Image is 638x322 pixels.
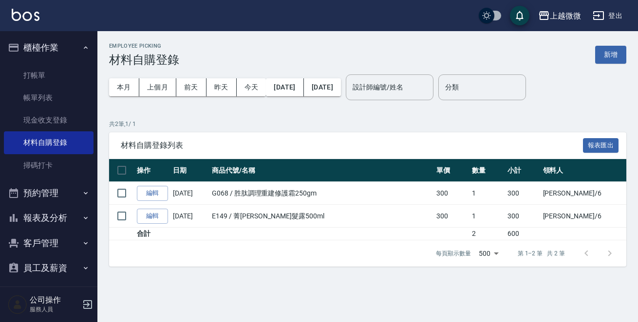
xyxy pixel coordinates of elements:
button: 預約管理 [4,180,94,206]
td: 1 [469,205,505,228]
p: 共 2 筆, 1 / 1 [109,120,626,128]
button: 報表匯出 [583,138,619,153]
td: [DATE] [170,205,209,228]
td: [DATE] [170,182,209,205]
div: 上越微微 [550,10,581,22]
button: 新增 [595,46,626,64]
p: 每頁顯示數量 [436,249,471,258]
a: 打帳單 [4,64,94,87]
button: 今天 [237,78,266,96]
button: 報表及分析 [4,205,94,231]
td: 2 [469,228,505,240]
div: 500 [475,240,502,267]
button: 本月 [109,78,139,96]
button: 員工及薪資 [4,255,94,281]
a: 掃碼打卡 [4,154,94,177]
th: 單價 [434,159,469,182]
a: 帳單列表 [4,87,94,109]
button: 登出 [589,7,626,25]
a: 材料自購登錄 [4,131,94,154]
th: 小計 [505,159,541,182]
button: 上越微微 [534,6,585,26]
img: Person [8,295,27,314]
span: 材料自購登錄列表 [121,141,583,150]
td: 合計 [134,228,170,240]
button: 櫃檯作業 [4,35,94,60]
td: 300 [434,182,469,205]
button: 客戶管理 [4,231,94,256]
button: [DATE] [266,78,303,96]
a: 新增 [595,50,626,59]
th: 操作 [134,159,170,182]
td: 300 [434,205,469,228]
td: 300 [505,182,541,205]
th: 日期 [170,159,209,182]
button: [DATE] [304,78,341,96]
button: 前天 [176,78,206,96]
h5: 公司操作 [30,295,79,305]
a: 編輯 [137,186,168,201]
button: 上個月 [139,78,176,96]
th: 商品代號/名稱 [209,159,434,182]
button: 昨天 [206,78,237,96]
button: save [510,6,529,25]
td: 600 [505,228,541,240]
td: 300 [505,205,541,228]
td: 1 [469,182,505,205]
a: 現金收支登錄 [4,109,94,131]
td: G068 / 胜肽調理重建修護霜250gm [209,182,434,205]
th: 數量 [469,159,505,182]
p: 服務人員 [30,305,79,314]
button: 商品管理 [4,281,94,306]
td: E149 / 菁[PERSON_NAME]髮露500ml [209,205,434,228]
h3: 材料自購登錄 [109,53,179,67]
p: 第 1–2 筆 共 2 筆 [518,249,565,258]
img: Logo [12,9,39,21]
a: 編輯 [137,209,168,224]
a: 報表匯出 [583,140,619,149]
h2: Employee Picking [109,43,179,49]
